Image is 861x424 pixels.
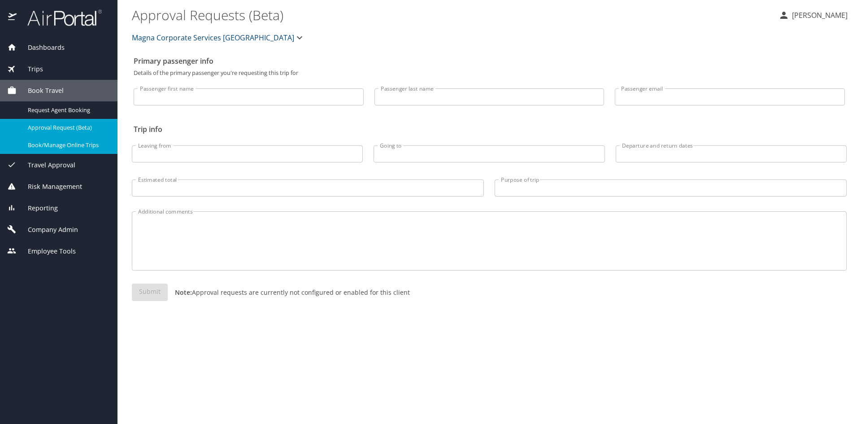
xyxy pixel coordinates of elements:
[134,122,845,136] h2: Trip info
[8,9,17,26] img: icon-airportal.png
[168,288,410,297] p: Approval requests are currently not configured or enabled for this client
[132,31,294,44] span: Magna Corporate Services [GEOGRAPHIC_DATA]
[17,9,102,26] img: airportal-logo.png
[28,141,107,149] span: Book/Manage Online Trips
[17,160,75,170] span: Travel Approval
[132,1,771,29] h1: Approval Requests (Beta)
[28,106,107,114] span: Request Agent Booking
[17,86,64,96] span: Book Travel
[17,225,78,235] span: Company Admin
[789,10,848,21] p: [PERSON_NAME]
[17,203,58,213] span: Reporting
[775,7,851,23] button: [PERSON_NAME]
[134,54,845,68] h2: Primary passenger info
[17,246,76,256] span: Employee Tools
[17,182,82,192] span: Risk Management
[128,29,309,47] button: Magna Corporate Services [GEOGRAPHIC_DATA]
[17,43,65,52] span: Dashboards
[17,64,43,74] span: Trips
[28,123,107,132] span: Approval Request (Beta)
[134,70,845,76] p: Details of the primary passenger you're requesting this trip for
[175,288,192,297] strong: Note:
